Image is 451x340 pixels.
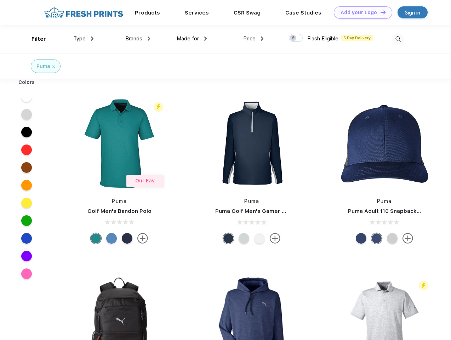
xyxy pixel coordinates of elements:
img: func=resize&h=266 [205,96,299,191]
div: High Rise [239,233,249,244]
div: Green Lagoon [91,233,101,244]
img: filter_cancel.svg [52,66,55,68]
img: flash_active_toggle.svg [419,281,428,290]
a: Sign in [398,6,428,18]
span: Type [73,35,86,42]
div: Colors [13,79,40,86]
a: Puma Golf Men's Gamer Golf Quarter-Zip [215,208,327,214]
img: func=resize&h=266 [337,96,432,191]
div: Lake Blue [106,233,117,244]
img: dropdown.png [91,36,93,41]
span: Price [243,35,256,42]
img: fo%20logo%202.webp [42,6,125,19]
img: dropdown.png [204,36,207,41]
div: Peacoat with Qut Shd [356,233,366,244]
img: dropdown.png [148,36,150,41]
div: Peacoat Qut Shd [371,233,382,244]
span: Brands [125,35,142,42]
img: more.svg [137,233,148,244]
span: Our Fav [135,178,155,183]
div: Add your Logo [341,10,377,16]
a: Products [135,10,160,16]
div: Bright White [254,233,265,244]
img: more.svg [403,233,413,244]
a: Golf Men's Bandon Polo [87,208,152,214]
div: Puma [36,63,50,70]
div: Navy Blazer [122,233,132,244]
a: Puma [377,198,392,204]
a: CSR Swag [234,10,261,16]
div: Filter [32,35,46,43]
img: dropdown.png [261,36,263,41]
img: flash_active_toggle.svg [154,102,163,112]
span: Made for [177,35,199,42]
img: desktop_search.svg [392,33,404,45]
div: Quarry Brt Whit [387,233,398,244]
a: Puma [244,198,259,204]
a: Services [185,10,209,16]
img: DT [381,10,386,14]
div: Sign in [405,8,420,17]
div: Navy Blazer [223,233,234,244]
span: Flash Eligible [307,35,338,42]
span: 5 Day Delivery [341,35,373,41]
img: more.svg [270,233,280,244]
a: Puma [112,198,127,204]
img: func=resize&h=266 [72,96,166,191]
